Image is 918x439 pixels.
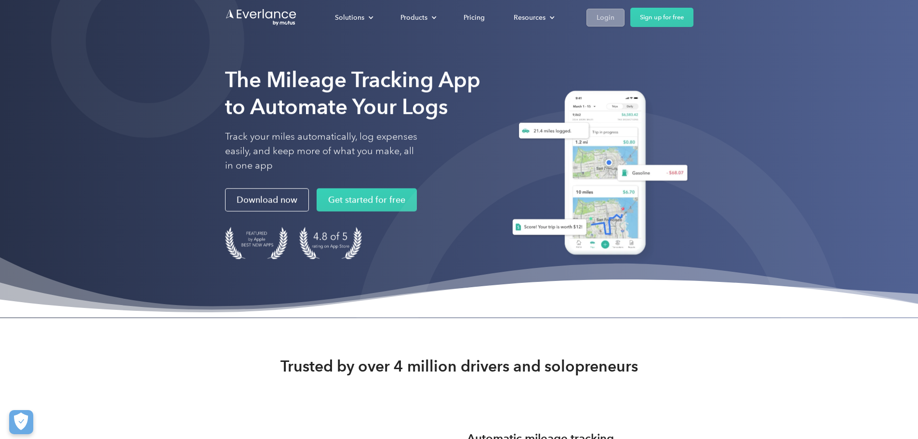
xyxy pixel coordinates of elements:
[225,188,309,212] a: Download now
[391,9,444,26] div: Products
[225,8,297,27] a: Go to homepage
[225,227,288,259] img: Badge for Featured by Apple Best New Apps
[514,12,545,24] div: Resources
[501,83,693,266] img: Everlance, mileage tracker app, expense tracking app
[225,130,418,173] p: Track your miles automatically, log expenses easily, and keep more of what you make, all in one app
[400,12,427,24] div: Products
[9,410,33,434] button: Cookies Settings
[335,12,364,24] div: Solutions
[586,9,625,27] a: Login
[299,227,362,259] img: 4.9 out of 5 stars on the app store
[280,357,638,376] strong: Trusted by over 4 million drivers and solopreneurs
[225,67,480,120] strong: The Mileage Tracking App to Automate Your Logs
[317,188,417,212] a: Get started for free
[597,12,614,24] div: Login
[630,8,693,27] a: Sign up for free
[464,12,485,24] div: Pricing
[504,9,562,26] div: Resources
[325,9,381,26] div: Solutions
[454,9,494,26] a: Pricing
